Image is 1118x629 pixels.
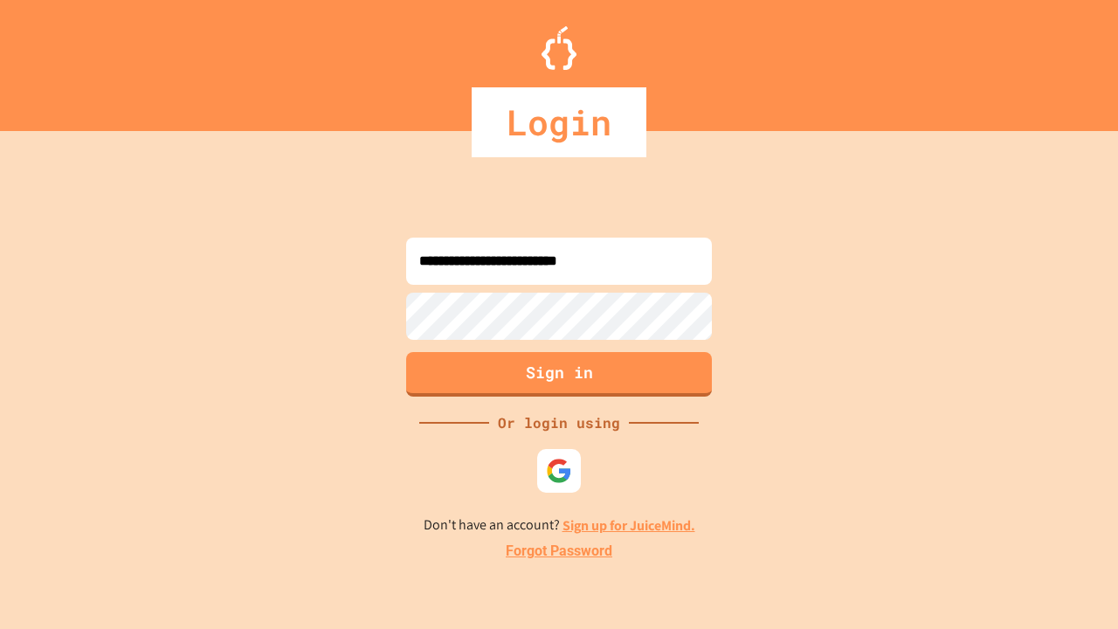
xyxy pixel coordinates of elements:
a: Forgot Password [506,541,612,562]
img: google-icon.svg [546,458,572,484]
div: Or login using [489,412,629,433]
button: Sign in [406,352,712,397]
div: Login [472,87,646,157]
p: Don't have an account? [424,515,695,536]
img: Logo.svg [542,26,576,70]
a: Sign up for JuiceMind. [562,516,695,535]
